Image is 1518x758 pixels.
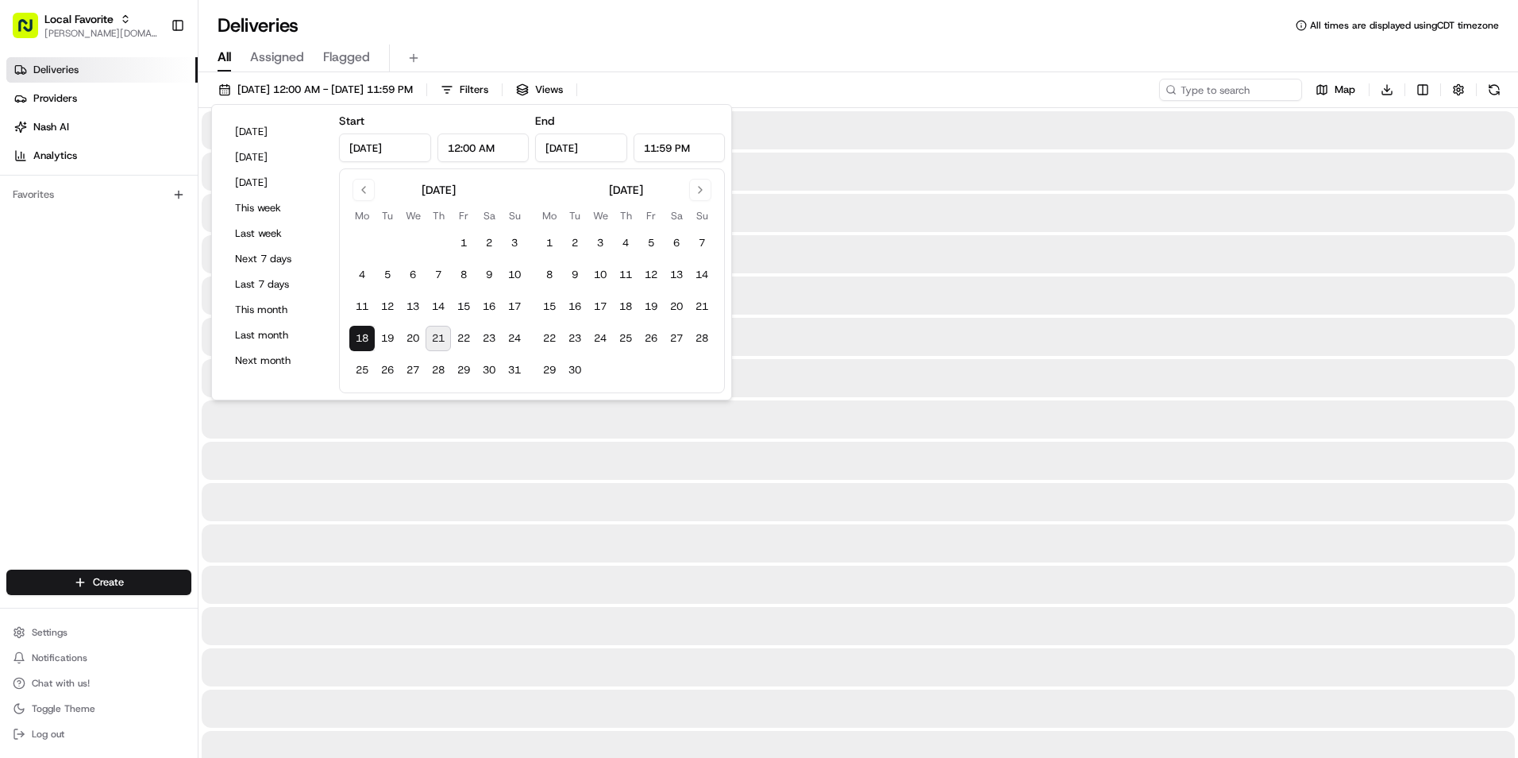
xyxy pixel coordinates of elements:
div: 📗 [16,232,29,245]
button: 19 [638,294,664,319]
span: Deliveries [33,63,79,77]
button: 21 [689,294,715,319]
div: [DATE] [422,182,456,198]
button: 7 [426,262,451,288]
h1: Deliveries [218,13,299,38]
span: Assigned [250,48,304,67]
button: 22 [451,326,476,351]
button: 23 [562,326,588,351]
button: 5 [375,262,400,288]
button: Go to previous month [353,179,375,201]
span: Nash AI [33,120,69,134]
th: Thursday [426,207,451,224]
button: 30 [476,358,502,383]
button: 3 [502,230,527,256]
span: Map [1335,83,1355,97]
button: 2 [562,230,588,256]
div: Favorites [6,182,191,207]
span: Local Favorite [44,11,114,27]
button: Local Favorite[PERSON_NAME][DOMAIN_NAME][EMAIL_ADDRESS][PERSON_NAME][DOMAIN_NAME] [6,6,164,44]
button: 26 [638,326,664,351]
input: Time [634,133,726,162]
button: 29 [451,358,476,383]
button: 8 [451,262,476,288]
th: Tuesday [375,207,400,224]
button: [DATE] 12:00 AM - [DATE] 11:59 PM [211,79,420,101]
th: Sunday [502,207,527,224]
button: 7 [689,230,715,256]
button: 27 [400,358,426,383]
button: Start new chat [270,157,289,176]
button: 19 [375,326,400,351]
button: Settings [6,621,191,644]
button: 24 [588,326,613,351]
span: Views [535,83,563,97]
button: 6 [664,230,689,256]
button: 21 [426,326,451,351]
button: [DATE] [228,146,323,168]
button: 4 [613,230,638,256]
div: Start new chat [54,152,260,168]
button: 28 [426,358,451,383]
span: Toggle Theme [32,702,95,715]
input: Type to search [1159,79,1302,101]
button: 17 [502,294,527,319]
button: 31 [502,358,527,383]
a: Deliveries [6,57,198,83]
th: Monday [349,207,375,224]
span: [DATE] 12:00 AM - [DATE] 11:59 PM [237,83,413,97]
button: This month [228,299,323,321]
button: 5 [638,230,664,256]
button: 25 [349,358,375,383]
div: [DATE] [609,182,643,198]
input: Date [535,133,627,162]
button: 13 [400,294,426,319]
a: 📗Knowledge Base [10,224,128,253]
button: 4 [349,262,375,288]
span: Chat with us! [32,677,90,690]
button: [DATE] [228,121,323,143]
button: 23 [476,326,502,351]
button: Filters [433,79,495,101]
button: 15 [537,294,562,319]
button: 16 [476,294,502,319]
button: 18 [613,294,638,319]
button: Last week [228,222,323,245]
img: Nash [16,16,48,48]
th: Tuesday [562,207,588,224]
button: 27 [664,326,689,351]
button: Views [509,79,570,101]
button: 10 [588,262,613,288]
span: Pylon [158,269,192,281]
span: API Documentation [150,230,255,246]
button: 14 [426,294,451,319]
button: 26 [375,358,400,383]
th: Friday [451,207,476,224]
p: Welcome 👋 [16,64,289,89]
button: Map [1308,79,1362,101]
th: Wednesday [588,207,613,224]
span: Flagged [323,48,370,67]
button: 25 [613,326,638,351]
input: Clear [41,102,262,119]
button: 10 [502,262,527,288]
button: [PERSON_NAME][DOMAIN_NAME][EMAIL_ADDRESS][PERSON_NAME][DOMAIN_NAME] [44,27,158,40]
th: Wednesday [400,207,426,224]
button: 13 [664,262,689,288]
span: Log out [32,728,64,741]
button: 9 [476,262,502,288]
button: 29 [537,358,562,383]
button: Create [6,570,191,595]
div: We're available if you need us! [54,168,201,180]
button: 1 [451,230,476,256]
button: 2 [476,230,502,256]
span: Knowledge Base [32,230,121,246]
label: Start [339,114,364,128]
span: Analytics [33,149,77,163]
button: Next month [228,350,323,372]
span: Notifications [32,652,87,664]
button: 3 [588,230,613,256]
span: All [218,48,231,67]
span: Providers [33,91,77,106]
